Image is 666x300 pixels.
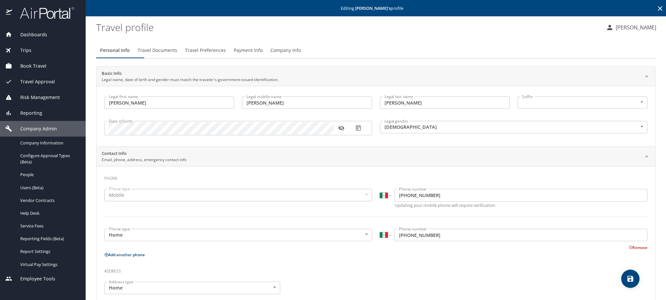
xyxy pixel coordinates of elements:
div: Contact InfoEmail, phone, address, emergency contact info [96,147,655,166]
span: Personal Info [100,46,130,55]
h1: Travel profile [96,17,601,37]
h3: Address [104,264,647,275]
span: Reporting Fields (Beta) [20,236,78,242]
span: Virtual Pay Settings [20,261,78,268]
h2: Basic Info [102,70,279,77]
span: Risk Management [12,94,60,101]
h3: Phone [104,171,647,182]
span: Travel Preferences [185,46,226,55]
img: icon-airportal.png [6,7,13,19]
span: Report Settings [20,248,78,255]
button: [PERSON_NAME] [603,22,659,33]
div: [DEMOGRAPHIC_DATA] [380,121,648,133]
span: Service Fees [20,223,78,229]
span: Configure Approval Types (Beta) [20,153,78,165]
button: save [621,270,640,288]
span: Users (Beta) [20,185,78,191]
h2: Contact Info [102,150,187,157]
span: Vendor Contracts [20,197,78,204]
span: Payment Info [234,46,263,55]
img: airportal-logo.png [13,7,74,19]
button: Remove [629,245,647,250]
div: Basic InfoLegal name, date of birth and gender must match the traveler's government-issued identi... [96,86,655,146]
span: Employee Tools [12,275,55,282]
span: Company Information [20,140,78,146]
p: [PERSON_NAME] [614,24,656,31]
p: Email, phone, address, emergency contact info [102,157,187,163]
span: Trips [12,47,31,54]
div: Basic InfoLegal name, date of birth and gender must match the traveler's government-issued identi... [96,67,655,86]
span: Dashboards [12,31,47,38]
span: People [20,172,78,178]
p: Legal name, date of birth and gender must match the traveler's government-issued identification. [102,77,279,83]
span: Travel Approval [12,78,55,85]
div: Home [104,282,280,294]
span: Travel Documents [138,46,177,55]
span: Reporting [12,109,42,117]
div: Mobile [104,189,372,201]
span: Book Travel [12,62,46,70]
button: Add another phone [104,252,145,258]
strong: [PERSON_NAME] 's [355,5,391,11]
p: Editing profile [88,6,664,10]
span: Company Info [270,46,301,55]
div: Home [104,229,372,241]
div: Profile [96,42,656,58]
span: Help Desk [20,210,78,216]
p: Updating your mobile phone will require verification [395,203,648,208]
div: ​ [518,96,647,109]
span: Company Admin [12,125,57,132]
